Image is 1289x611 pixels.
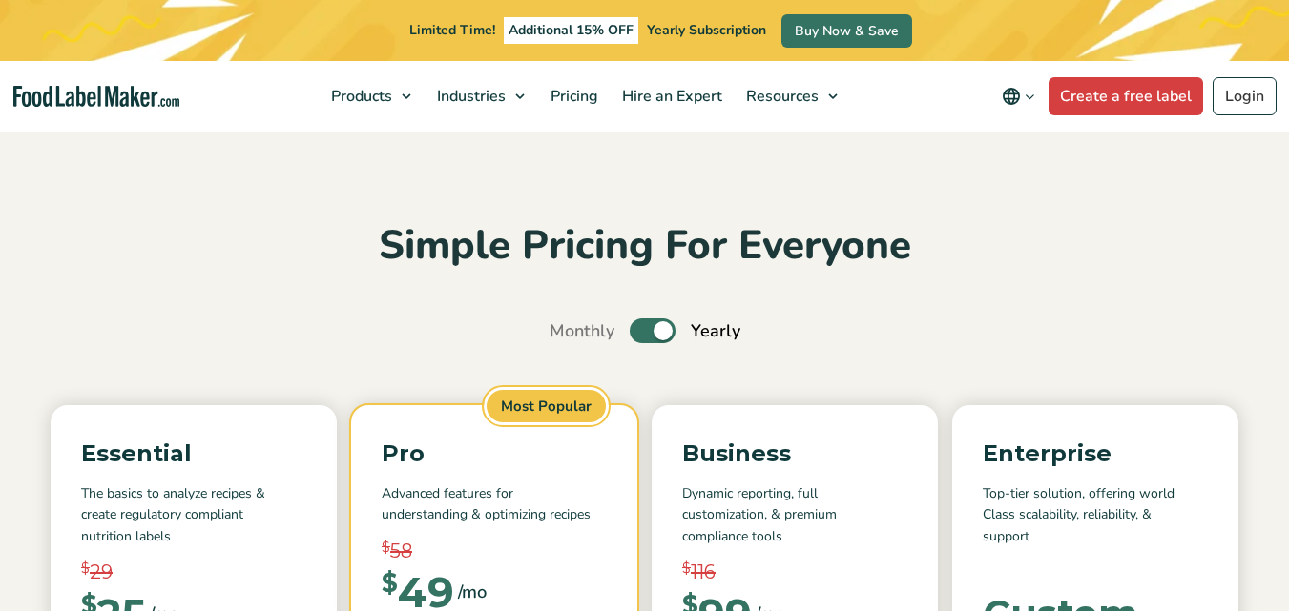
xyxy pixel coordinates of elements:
p: Business [682,436,907,472]
p: Top-tier solution, offering world Class scalability, reliability, & support [983,483,1208,547]
span: $ [81,558,90,580]
span: Yearly Subscription [647,21,766,39]
span: Industries [431,86,508,107]
span: $ [382,537,390,559]
span: 116 [691,558,716,586]
span: Pricing [545,86,600,107]
span: Hire an Expert [616,86,724,107]
span: Yearly [691,318,740,344]
span: $ [382,571,398,596]
p: Essential [81,436,306,472]
span: Resources [740,86,821,107]
p: Pro [382,436,607,472]
a: Pricing [539,61,606,132]
span: Most Popular [484,387,609,426]
span: Additional 15% OFF [504,17,638,44]
a: Buy Now & Save [781,14,912,48]
p: Enterprise [983,436,1208,472]
a: Products [320,61,421,132]
span: 58 [390,537,412,565]
span: /mo [458,579,487,605]
a: Industries [426,61,534,132]
a: Hire an Expert [611,61,730,132]
p: The basics to analyze recipes & create regulatory compliant nutrition labels [81,483,306,547]
a: Login [1213,77,1277,115]
a: Create a free label [1049,77,1203,115]
label: Toggle [630,318,676,343]
span: $ [682,558,691,580]
a: Resources [735,61,847,132]
button: Change language [988,77,1049,115]
p: Advanced features for understanding & optimizing recipes [382,483,607,526]
h2: Simple Pricing For Everyone [14,220,1275,273]
span: Products [325,86,394,107]
span: Limited Time! [409,21,495,39]
span: 29 [90,558,113,586]
span: Monthly [550,318,614,344]
p: Dynamic reporting, full customization, & premium compliance tools [682,483,907,547]
a: Food Label Maker homepage [13,86,179,108]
